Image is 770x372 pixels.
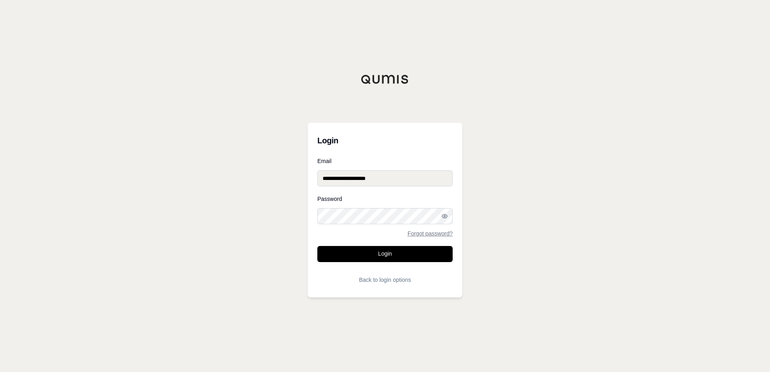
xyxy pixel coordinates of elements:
label: Password [317,196,453,202]
label: Email [317,158,453,164]
img: Qumis [361,74,409,84]
h3: Login [317,132,453,149]
a: Forgot password? [408,231,453,236]
button: Login [317,246,453,262]
button: Back to login options [317,272,453,288]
